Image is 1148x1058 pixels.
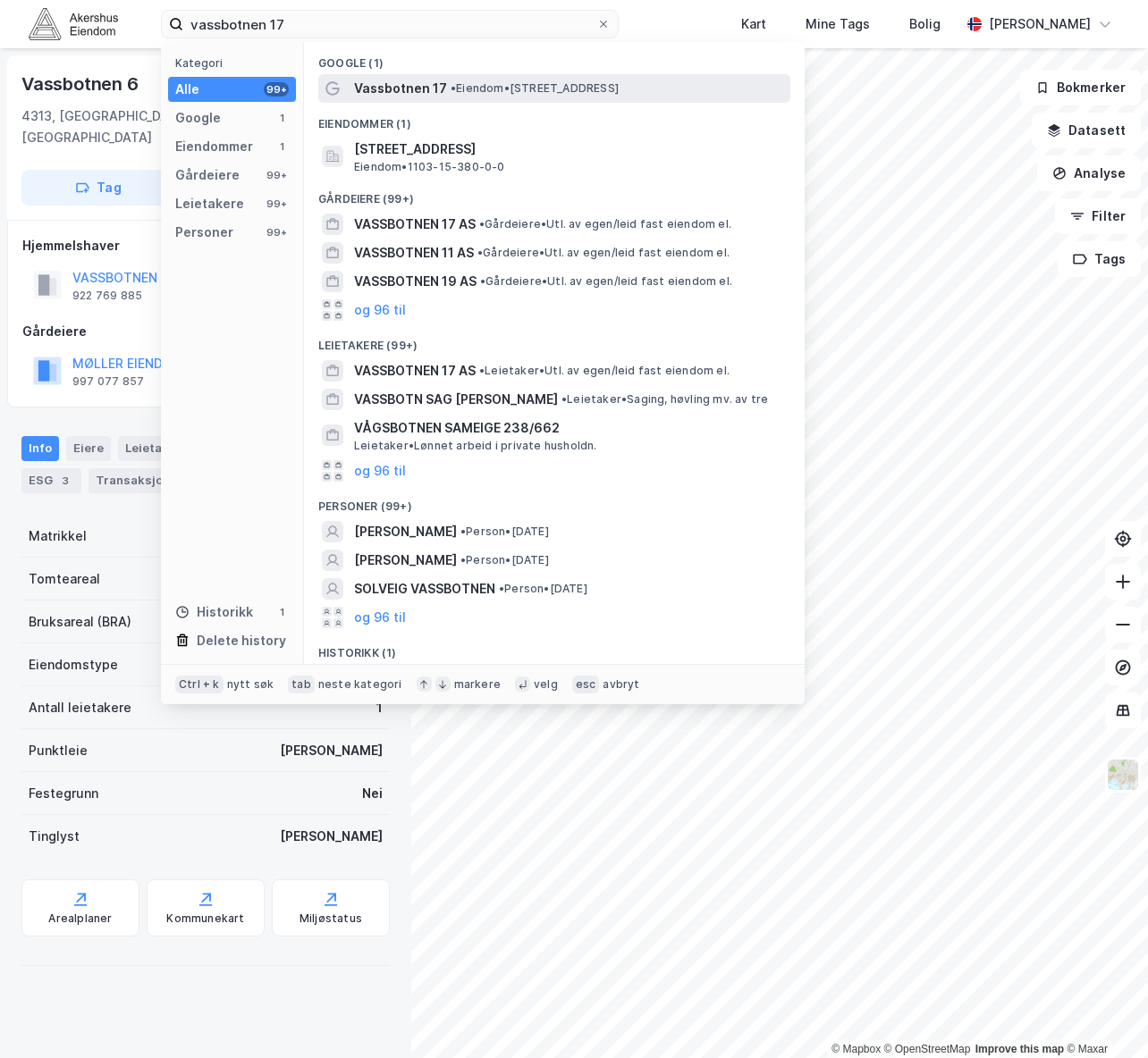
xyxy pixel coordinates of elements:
div: markere [454,677,501,692]
div: Google (1) [304,42,805,74]
div: Vassbotnen 6 [21,70,142,98]
iframe: Chat Widget [1059,972,1148,1058]
div: 99+ [264,168,289,182]
div: [PERSON_NAME] [280,740,383,761]
span: VASSBOTNEN 11 AS [354,242,474,264]
div: Historikk [175,601,253,623]
div: Kontrollprogram for chat [1059,972,1148,1058]
span: Leietaker • Saging, høvling mv. av tre [561,392,768,407]
button: og 96 til [354,607,406,628]
div: Gårdeiere (99+) [304,178,805,210]
button: Bokmerker [1020,70,1141,105]
span: VÅGSBOTNEN SAMEIGE 238/662 [354,417,783,439]
span: Eiendom • 1103-15-380-0-0 [354,160,505,174]
span: Gårdeiere • Utl. av egen/leid fast eiendom el. [479,217,731,231]
span: • [460,553,466,567]
img: Z [1106,758,1140,792]
div: Miljøstatus [300,911,362,926]
span: SOLVEIG VASSBOTNEN [354,578,495,600]
span: • [479,217,485,231]
div: Festegrunn [29,783,98,804]
div: Gårdeiere [175,164,240,186]
button: Tag [21,170,175,206]
div: Gårdeiere [22,321,389,342]
div: Kategori [175,56,296,70]
div: Kart [741,13,766,35]
div: neste kategori [318,677,402,692]
div: ESG [21,468,81,493]
span: • [561,392,567,406]
div: Transaksjoner [89,468,211,493]
button: og 96 til [354,299,406,321]
div: 1 [274,139,289,154]
a: Improve this map [975,1043,1064,1055]
span: Leietaker • Utl. av egen/leid fast eiendom el. [479,364,730,378]
div: Matrikkel [29,525,87,547]
div: Eiere [66,436,111,461]
div: nytt søk [227,677,274,692]
img: akershus-eiendom-logo.9091f326c980b4bce74ccdd9f866810c.svg [29,8,118,39]
span: Person • [DATE] [460,553,549,567]
div: Tinglyst [29,826,80,847]
div: Eiendomstype [29,654,118,676]
span: • [479,364,485,377]
div: 4313, [GEOGRAPHIC_DATA], [GEOGRAPHIC_DATA] [21,105,295,148]
span: Leietaker • Lønnet arbeid i private husholdn. [354,439,597,453]
div: tab [288,676,315,693]
div: velg [534,677,558,692]
span: VASSBOTN SAG [PERSON_NAME] [354,389,558,410]
a: Mapbox [831,1043,881,1055]
span: [PERSON_NAME] [354,550,457,571]
div: Historikk (1) [304,632,805,664]
span: • [499,582,504,595]
span: Person • [DATE] [499,582,587,596]
button: Filter [1055,198,1141,234]
div: Bolig [909,13,941,35]
span: • [477,246,483,259]
span: Gårdeiere • Utl. av egen/leid fast eiendom el. [477,246,730,260]
span: Vassbotnen 17 [354,78,447,99]
div: Delete history [197,630,286,651]
button: Tags [1058,241,1141,277]
div: Bruksareal (BRA) [29,611,131,633]
div: 1 [274,111,289,125]
div: Eiendommer (1) [304,103,805,135]
div: Personer [175,222,233,243]
button: og 96 til [354,460,406,482]
div: Leietakere [118,436,217,461]
span: Gårdeiere • Utl. av egen/leid fast eiendom el. [480,274,732,289]
div: Arealplaner [48,911,112,926]
div: 99+ [264,82,289,97]
button: Datasett [1032,113,1141,148]
div: Antall leietakere [29,697,131,718]
div: Personer (99+) [304,485,805,517]
div: esc [572,676,600,693]
div: 99+ [264,225,289,239]
div: Eiendommer [175,136,253,157]
a: OpenStreetMap [884,1043,971,1055]
button: Analyse [1037,155,1141,191]
div: Punktleie [29,740,88,761]
span: [STREET_ADDRESS] [354,139,783,160]
input: Søk på adresse, matrikkel, gårdeiere, leietakere eller personer [183,11,596,38]
div: 3 [56,472,74,490]
span: Eiendom • [STREET_ADDRESS] [451,81,619,96]
div: [PERSON_NAME] [989,13,1091,35]
span: Person • [DATE] [460,525,549,539]
div: 1 [376,697,383,718]
span: • [451,81,456,95]
span: VASSBOTNEN 19 AS [354,271,477,292]
div: Nei [362,783,383,804]
div: Hjemmelshaver [22,235,389,256]
div: 922 769 885 [72,289,142,303]
div: Tomteareal [29,568,100,590]
div: avbryt [603,677,639,692]
span: • [460,525,466,538]
div: [PERSON_NAME] [280,826,383,847]
span: • [480,274,485,288]
div: 1 [274,605,289,619]
div: Google [175,107,221,129]
div: Alle [175,79,199,100]
div: Leietakere [175,193,244,214]
div: Ctrl + k [175,676,224,693]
